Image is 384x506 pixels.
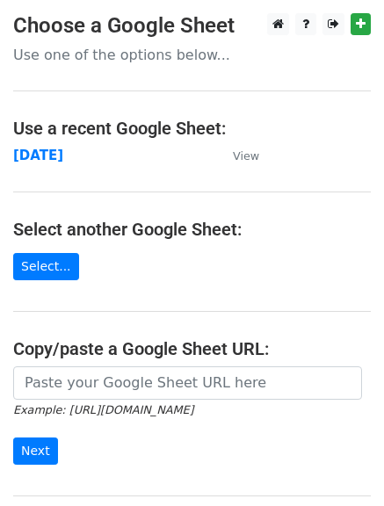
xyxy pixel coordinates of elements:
h4: Use a recent Google Sheet: [13,118,371,139]
h4: Select another Google Sheet: [13,219,371,240]
h3: Choose a Google Sheet [13,13,371,39]
h4: Copy/paste a Google Sheet URL: [13,338,371,359]
a: [DATE] [13,148,63,163]
small: Example: [URL][DOMAIN_NAME] [13,403,193,416]
p: Use one of the options below... [13,46,371,64]
input: Next [13,437,58,465]
a: View [215,148,259,163]
input: Paste your Google Sheet URL here [13,366,362,400]
small: View [233,149,259,163]
a: Select... [13,253,79,280]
